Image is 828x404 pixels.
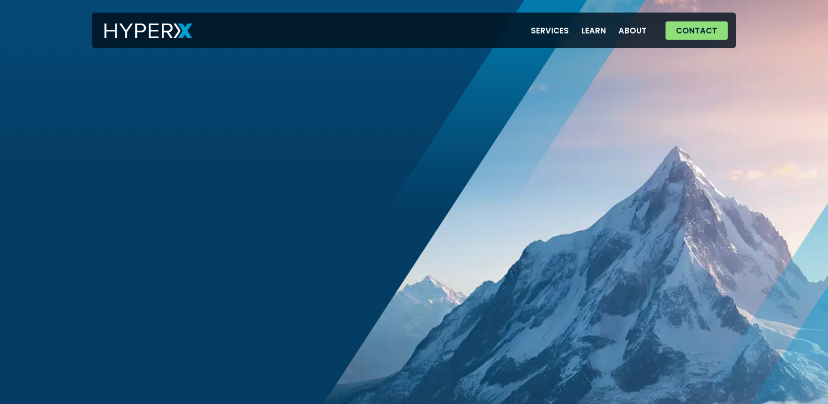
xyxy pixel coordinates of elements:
[575,20,612,41] a: Learn
[676,27,717,34] span: Contact
[666,21,728,40] a: Contact
[524,20,653,41] nav: Menu
[612,20,653,41] a: About
[104,24,192,39] img: HyperX Logo
[524,20,575,41] a: Services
